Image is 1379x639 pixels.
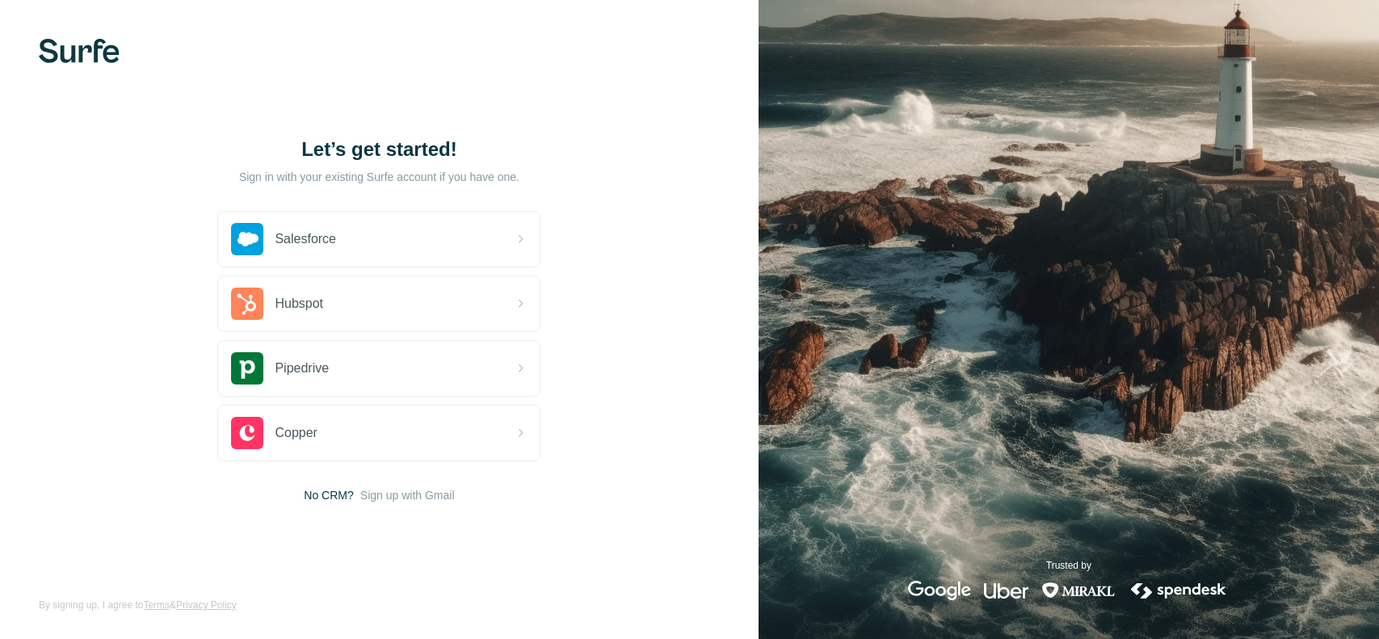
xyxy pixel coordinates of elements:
[1046,558,1091,573] p: Trusted by
[1129,581,1229,600] img: spendesk's logo
[231,288,263,320] img: hubspot's logo
[231,417,263,449] img: copper's logo
[304,487,353,503] span: No CRM?
[275,359,329,378] span: Pipedrive
[217,137,540,162] h1: Let’s get started!
[908,581,971,600] img: google's logo
[231,223,263,255] img: salesforce's logo
[143,599,170,611] a: Terms
[275,423,317,443] span: Copper
[360,487,455,503] button: Sign up with Gmail
[984,581,1028,600] img: uber's logo
[239,169,519,185] p: Sign in with your existing Surfe account if you have one.
[275,294,323,313] span: Hubspot
[39,598,237,612] span: By signing up, I agree to &
[176,599,237,611] a: Privacy Policy
[1041,581,1116,600] img: mirakl's logo
[39,39,120,63] img: Surfe's logo
[231,352,263,385] img: pipedrive's logo
[275,229,336,249] span: Salesforce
